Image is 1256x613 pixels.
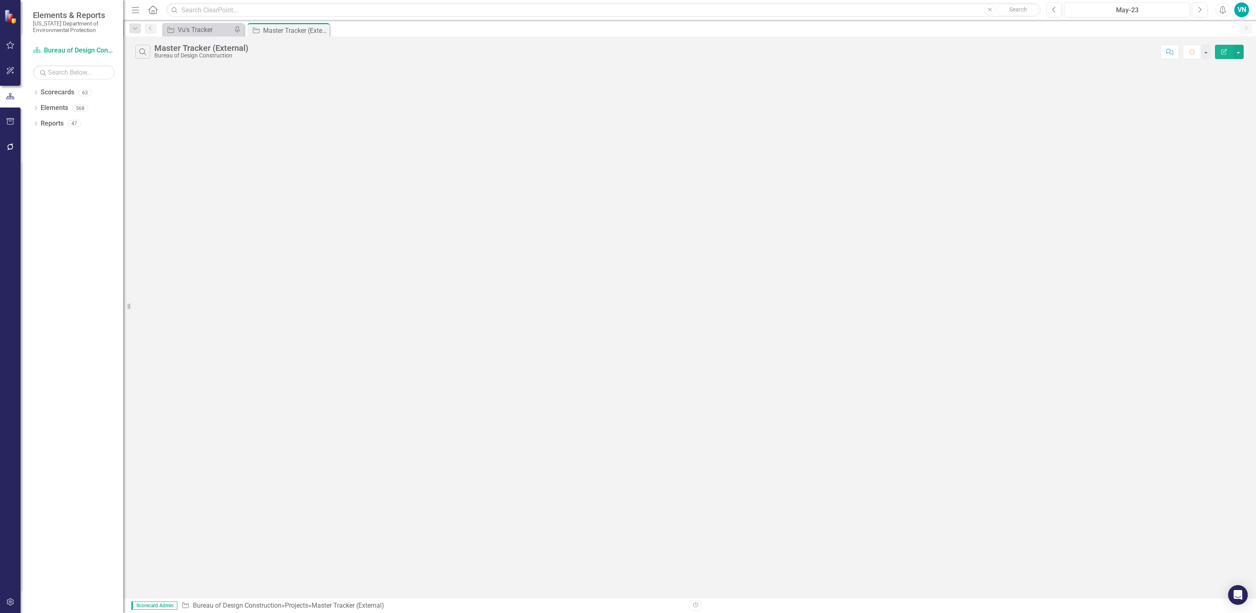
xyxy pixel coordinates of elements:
div: Master Tracker (External) [154,43,248,53]
a: Bureau of Design Construction [193,602,282,609]
a: Reports [41,119,64,128]
a: Bureau of Design Construction [33,46,115,55]
div: Open Intercom Messenger [1228,585,1248,605]
span: Scorecard Admin [131,602,177,610]
div: 47 [68,120,81,127]
small: [US_STATE] Department of Environmental Protection [33,20,115,34]
div: Vu's Tracker [178,25,232,35]
a: Projects [285,602,308,609]
div: 63 [78,89,92,96]
div: May-23 [1067,5,1187,15]
button: May-23 [1064,2,1190,17]
div: Master Tracker (External) [263,25,328,36]
div: Master Tracker (External) [312,602,384,609]
div: » » [181,601,683,611]
a: Scorecards [41,88,74,97]
div: 568 [72,105,88,112]
input: Search Below... [33,65,115,80]
button: Search [997,4,1038,16]
button: VN [1234,2,1249,17]
img: ClearPoint Strategy [4,9,18,23]
a: Vu's Tracker [164,25,232,35]
span: Search [1009,6,1027,13]
input: Search ClearPoint... [166,3,1041,17]
span: Elements & Reports [33,10,115,20]
a: Elements [41,103,68,113]
div: Bureau of Design Construction [154,53,248,59]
